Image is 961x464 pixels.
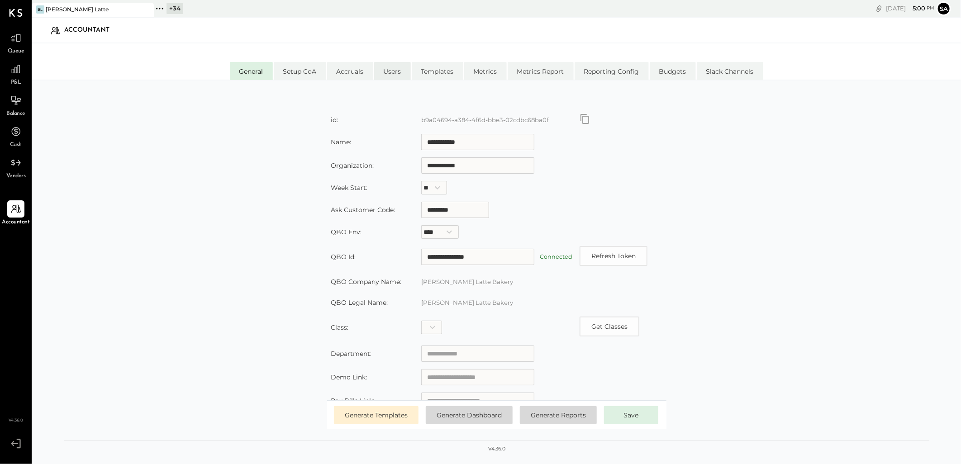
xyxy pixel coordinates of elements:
label: Connected [540,253,572,260]
a: Queue [0,29,31,56]
label: Class: [331,323,348,331]
label: id: [331,116,338,124]
div: Accountant [64,23,119,38]
span: Generate Reports [531,411,586,419]
label: QBO Env: [331,228,362,236]
label: Organization: [331,161,374,170]
div: [DATE] [886,4,934,13]
span: Generate Dashboard [437,411,502,419]
div: v 4.36.0 [488,445,505,453]
label: b9a04694-a384-4f6d-bbe3-02cdbc68ba0f [421,116,549,123]
li: Metrics [464,62,507,80]
li: General [230,62,273,80]
div: BL [36,5,44,14]
span: Queue [8,47,24,56]
label: QBO Id: [331,253,356,261]
span: P&L [11,79,21,87]
a: Cash [0,123,31,149]
label: QBO Legal Name: [331,298,388,307]
li: Templates [412,62,463,80]
button: Refresh Token [580,246,647,266]
label: QBO Company Name: [331,278,401,286]
li: Slack Channels [697,62,763,80]
li: Users [374,62,411,80]
button: Generate Reports [520,406,597,424]
li: Metrics Report [508,62,574,80]
label: Week Start: [331,184,367,192]
a: Vendors [0,154,31,180]
label: [PERSON_NAME] Latte Bakery [421,299,513,306]
span: Save [624,411,639,419]
label: Pay Bills Link: [331,397,374,405]
li: Reporting Config [575,62,649,80]
span: Generate Templates [345,411,408,419]
button: Generate Dashboard [426,406,513,424]
label: Demo Link: [331,373,367,381]
div: + 34 [167,3,183,14]
button: Generate Templates [334,406,419,424]
button: Copy id [580,114,590,124]
button: Save [604,406,658,424]
a: Balance [0,92,31,118]
label: Name: [331,138,351,146]
span: Balance [6,110,25,118]
span: Cash [10,141,22,149]
button: Sa [937,1,951,16]
div: [PERSON_NAME] Latte [46,5,109,13]
label: [PERSON_NAME] Latte Bakery [421,278,513,285]
span: Accountant [2,218,30,227]
button: Copy id [580,317,639,336]
li: Budgets [650,62,696,80]
li: Accruals [327,62,373,80]
span: Vendors [6,172,26,180]
label: Department: [331,350,371,358]
a: P&L [0,61,31,87]
a: Accountant [0,200,31,227]
label: Ask Customer Code: [331,206,395,214]
div: copy link [875,4,884,13]
li: Setup CoA [274,62,326,80]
